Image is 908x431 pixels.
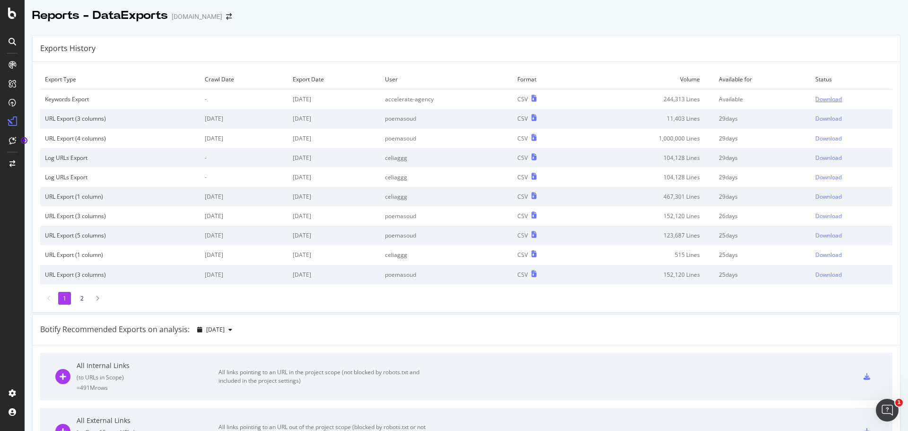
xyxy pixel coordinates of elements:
button: [DATE] [193,322,236,337]
td: poemasoud [380,226,512,245]
div: Download [815,114,842,123]
div: Download [815,193,842,201]
td: [DATE] [288,226,380,245]
td: celiaggg [380,148,512,167]
td: 152,120 Lines [578,265,714,284]
div: URL Export (4 columns) [45,134,195,142]
td: - [200,167,288,187]
div: URL Export (3 columns) [45,212,195,220]
td: 29 days [714,187,811,206]
td: - [200,89,288,109]
div: [DOMAIN_NAME] [172,12,222,21]
li: 1 [58,292,71,305]
div: All Internal Links [77,361,218,370]
td: Available for [714,70,811,89]
div: CSV [517,271,528,279]
td: Crawl Date [200,70,288,89]
div: Download [815,271,842,279]
a: Download [815,114,888,123]
td: celiaggg [380,167,512,187]
td: 26 days [714,206,811,226]
div: Download [815,251,842,259]
td: [DATE] [288,245,380,264]
td: [DATE] [200,265,288,284]
td: Export Date [288,70,380,89]
div: CSV [517,95,528,103]
div: CSV [517,193,528,201]
div: CSV [517,134,528,142]
td: 123,687 Lines [578,226,714,245]
td: [DATE] [288,109,380,128]
div: Download [815,231,842,239]
td: celiaggg [380,187,512,206]
td: [DATE] [288,265,380,284]
div: Download [815,173,842,181]
td: [DATE] [200,206,288,226]
td: 104,128 Lines [578,167,714,187]
td: - [200,148,288,167]
div: Tooltip anchor [20,136,28,145]
div: Botify Recommended Exports on analysis: [40,324,190,335]
td: User [380,70,512,89]
td: 11,403 Lines [578,109,714,128]
div: Log URLs Export [45,154,195,162]
td: poemasoud [380,206,512,226]
td: Format [513,70,578,89]
td: 29 days [714,129,811,148]
iframe: Intercom live chat [876,399,899,422]
div: csv-export [864,373,870,380]
span: 1 [895,399,903,406]
div: ( to URLs in Scope ) [77,373,218,381]
td: 25 days [714,245,811,264]
a: Download [815,134,888,142]
td: 467,301 Lines [578,187,714,206]
div: CSV [517,251,528,259]
div: CSV [517,154,528,162]
td: [DATE] [200,245,288,264]
td: poemasoud [380,109,512,128]
div: URL Export (5 columns) [45,231,195,239]
div: CSV [517,231,528,239]
td: celiaggg [380,245,512,264]
div: URL Export (3 columns) [45,114,195,123]
td: Status [811,70,892,89]
td: [DATE] [288,129,380,148]
td: 1,000,000 Lines [578,129,714,148]
td: 152,120 Lines [578,206,714,226]
td: 104,128 Lines [578,148,714,167]
td: 25 days [714,226,811,245]
div: Exports History [40,43,96,54]
td: [DATE] [200,226,288,245]
a: Download [815,251,888,259]
td: 29 days [714,109,811,128]
td: poemasoud [380,265,512,284]
td: 25 days [714,265,811,284]
a: Download [815,193,888,201]
a: Download [815,271,888,279]
td: [DATE] [288,167,380,187]
a: Download [815,231,888,239]
li: 2 [76,292,88,305]
td: 29 days [714,167,811,187]
a: Download [815,95,888,103]
td: [DATE] [200,109,288,128]
td: [DATE] [200,129,288,148]
td: [DATE] [200,187,288,206]
div: URL Export (1 column) [45,193,195,201]
td: [DATE] [288,148,380,167]
div: CSV [517,212,528,220]
td: [DATE] [288,187,380,206]
div: Download [815,154,842,162]
div: All External Links [77,416,218,425]
div: Available [719,95,806,103]
td: [DATE] [288,206,380,226]
td: 29 days [714,148,811,167]
div: Download [815,134,842,142]
div: URL Export (3 columns) [45,271,195,279]
div: Download [815,212,842,220]
div: Log URLs Export [45,173,195,181]
div: Reports - DataExports [32,8,168,24]
td: 244,313 Lines [578,89,714,109]
td: [DATE] [288,89,380,109]
div: arrow-right-arrow-left [226,13,232,20]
